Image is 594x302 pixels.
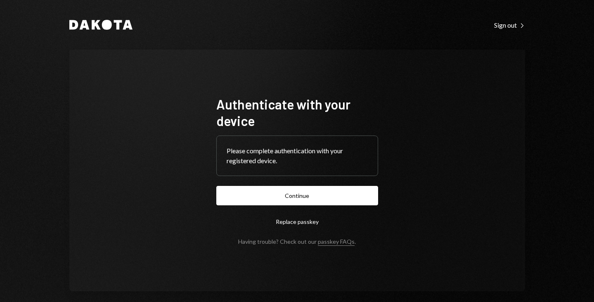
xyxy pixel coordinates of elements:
[216,212,378,231] button: Replace passkey
[494,21,525,29] div: Sign out
[227,146,368,166] div: Please complete authentication with your registered device.
[318,238,355,246] a: passkey FAQs
[238,238,356,245] div: Having trouble? Check out our .
[494,20,525,29] a: Sign out
[216,186,378,205] button: Continue
[216,96,378,129] h1: Authenticate with your device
